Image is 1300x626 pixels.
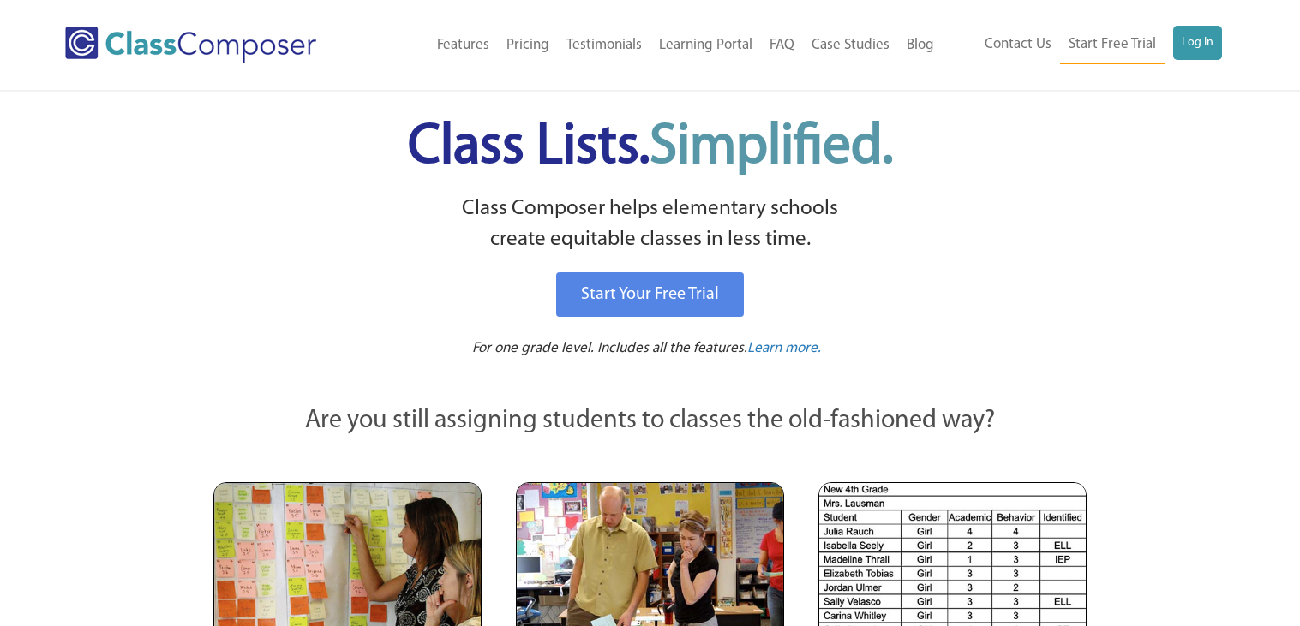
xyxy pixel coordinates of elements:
[558,27,650,64] a: Testimonials
[498,27,558,64] a: Pricing
[428,27,498,64] a: Features
[650,120,893,176] span: Simplified.
[650,27,761,64] a: Learning Portal
[747,341,821,355] span: Learn more.
[1060,26,1165,64] a: Start Free Trial
[943,26,1222,64] nav: Header Menu
[803,27,898,64] a: Case Studies
[581,286,719,303] span: Start Your Free Trial
[370,27,943,64] nav: Header Menu
[976,26,1060,63] a: Contact Us
[747,338,821,360] a: Learn more.
[65,27,316,63] img: Class Composer
[472,341,747,355] span: For one grade level. Includes all the features.
[761,27,803,64] a: FAQ
[898,27,943,64] a: Blog
[1173,26,1222,60] a: Log In
[211,194,1090,256] p: Class Composer helps elementary schools create equitable classes in less time.
[213,402,1087,440] p: Are you still assigning students to classes the old-fashioned way?
[408,120,893,176] span: Class Lists.
[556,272,744,317] a: Start Your Free Trial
